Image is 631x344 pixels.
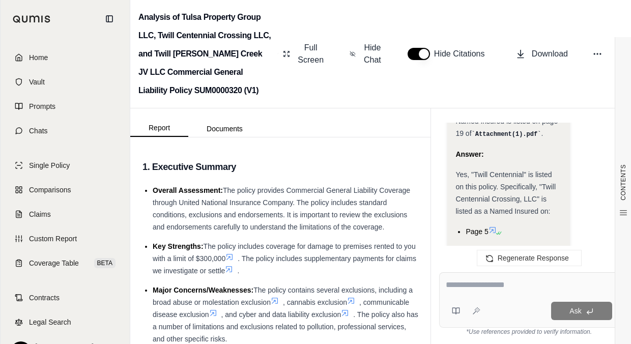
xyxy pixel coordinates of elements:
span: Prompts [29,101,55,111]
span: Hide Chat [362,42,383,66]
span: Single Policy [29,160,70,170]
a: Vault [7,71,124,93]
span: BETA [94,258,116,268]
span: Coverage Table [29,258,79,268]
button: Collapse sidebar [101,11,118,27]
span: Ask [569,307,581,315]
span: , cannabis exclusion [283,298,347,306]
a: Custom Report [7,227,124,250]
div: *Use references provided to verify information. [439,328,619,336]
span: . The policy also has a number of limitations and exclusions related to pollution, professional s... [153,310,418,343]
a: Claims [7,203,124,225]
code: Attachment(1).pdf [472,131,541,138]
span: . [237,267,239,275]
span: CONTENTS [619,164,627,200]
span: Download [532,48,568,60]
span: Vault [29,77,45,87]
span: Overall Assessment: [153,186,223,194]
span: Full Screen [296,42,325,66]
a: Coverage TableBETA [7,252,124,274]
button: Download [511,44,572,64]
span: The policy contains several exclusions, including a broad abuse or molestation exclusion [153,286,413,306]
h2: Analysis of Tulsa Property Group LLC, Twill Centennial Crossing LLC, and Twill [PERSON_NAME] Cree... [138,8,273,100]
span: Page 5 [466,227,488,236]
span: Home [29,52,48,63]
a: Prompts [7,95,124,118]
button: Hide Chat [346,38,387,70]
strong: Answer: [455,150,483,158]
span: Custom Report [29,234,77,244]
span: . [541,129,543,137]
span: The policy provides Commercial General Liability Coverage through United National Insurance Compa... [153,186,410,231]
button: Full Screen [279,38,329,70]
span: Comparisons [29,185,71,195]
span: Major Concerns/Weaknesses: [153,286,253,294]
span: Regenerate Response [498,254,569,262]
img: Qumis Logo [13,15,51,23]
button: Documents [188,121,261,137]
span: Key Strengths: [153,242,204,250]
h3: 1. Executive Summary [142,158,418,176]
span: The policy includes coverage for damage to premises rented to you with a limit of $300,000 [153,242,416,263]
a: Comparisons [7,179,124,201]
a: Home [7,46,124,69]
a: Single Policy [7,154,124,177]
span: Hide Citations [434,48,491,60]
span: Legal Search [29,317,71,327]
button: Regenerate Response [477,250,582,266]
span: Contracts [29,293,60,303]
button: Ask [551,302,612,320]
span: . The policy includes supplementary payments for claims we investigate or settle [153,254,416,275]
span: , and cyber and data liability exclusion [221,310,341,319]
span: Yes, "Twill Centennial" is listed on this policy. Specifically, "Twill Centennial Crossing, LLC" ... [455,170,556,215]
a: Legal Search [7,311,124,333]
span: Claims [29,209,51,219]
span: Chats [29,126,48,136]
button: Report [130,120,188,137]
a: Chats [7,120,124,142]
a: Contracts [7,286,124,309]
